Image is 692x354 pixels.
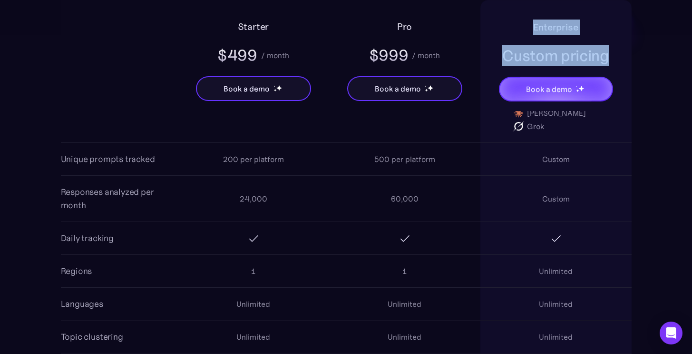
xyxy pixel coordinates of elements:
[251,265,255,277] div: 1
[527,121,544,132] div: Grok
[533,20,578,35] h2: Enterprise
[61,232,114,245] div: Daily tracking
[542,153,570,165] div: Custom
[61,330,123,344] div: Topic clustering
[196,76,311,101] a: Book a demostarstarstar
[427,85,433,91] img: star
[61,152,155,166] div: Unique prompts tracked
[388,298,421,310] div: Unlimited
[223,153,284,165] div: 200 per platform
[539,298,573,310] div: Unlimited
[576,86,577,87] img: star
[527,107,586,119] div: [PERSON_NAME]
[425,85,426,87] img: star
[261,50,289,61] div: / month
[425,89,428,92] img: star
[61,264,92,278] div: Regions
[217,45,257,66] div: $499
[61,185,178,212] div: Responses analyzed per month
[502,45,609,66] div: Custom pricing
[499,77,613,101] a: Book a demostarstarstar
[61,297,103,311] div: Languages
[238,19,269,34] h2: Starter
[397,19,412,34] h2: Pro
[402,265,407,277] div: 1
[412,50,440,61] div: / month
[273,89,277,92] img: star
[576,89,579,92] img: star
[369,45,409,66] div: $999
[539,265,573,277] div: Unlimited
[526,83,572,95] div: Book a demo
[240,193,267,204] div: 24,000
[276,85,282,91] img: star
[578,85,585,91] img: star
[539,331,573,343] div: Unlimited
[224,83,269,94] div: Book a demo
[374,153,435,165] div: 500 per platform
[273,85,275,87] img: star
[236,331,270,343] div: Unlimited
[542,193,570,204] div: Custom
[236,298,270,310] div: Unlimited
[391,193,419,204] div: 60,000
[347,76,462,101] a: Book a demostarstarstar
[375,83,420,94] div: Book a demo
[388,331,421,343] div: Unlimited
[660,322,682,344] div: Open Intercom Messenger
